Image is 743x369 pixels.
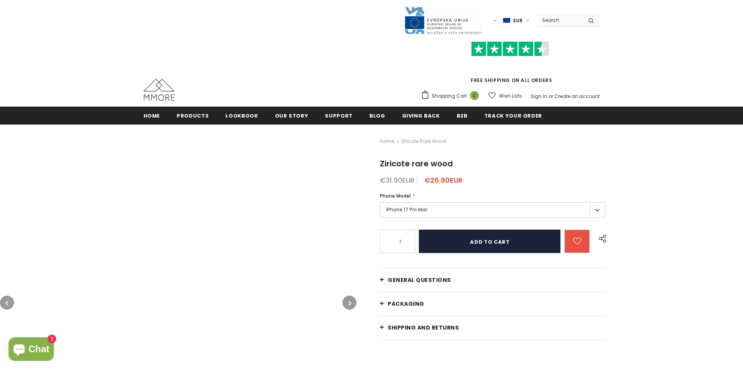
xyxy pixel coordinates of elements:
a: Wish Lists [488,89,522,103]
span: Our Story [275,112,309,119]
iframe: Customer reviews powered by Trustpilot [421,56,600,77]
span: Products [177,112,209,119]
span: General Questions [388,276,451,284]
a: Products [177,107,209,124]
a: Track your order [484,107,542,124]
a: Sign In [531,93,547,100]
span: Blog [369,112,385,119]
a: Home [144,107,160,124]
span: B2B [457,112,468,119]
span: 0 [470,91,479,100]
img: Javni Razpis [404,6,482,35]
label: iPhone 17 Pro Max [380,202,605,217]
span: or [548,93,553,100]
span: Wish Lists [499,92,522,100]
a: PACKAGING [380,292,605,316]
span: Shipping and returns [388,324,459,332]
span: €26.90EUR [424,175,463,185]
a: Lookbook [225,107,258,124]
input: Search Site [537,14,582,26]
img: MMORE Cases [144,79,175,101]
span: Lookbook [225,112,258,119]
a: Giving back [402,107,440,124]
span: EUR [513,17,523,25]
span: support [325,112,353,119]
img: Trust Pilot Stars [471,41,549,57]
a: Shipping and returns [380,316,605,339]
span: PACKAGING [388,300,424,308]
span: Giving back [402,112,440,119]
a: General Questions [380,268,605,292]
a: B2B [457,107,468,124]
span: Track your order [484,112,542,119]
a: support [325,107,353,124]
span: FREE SHIPPING ON ALL ORDERS [421,45,600,84]
span: Phone Model [380,193,411,199]
inbox-online-store-chat: Shopify online store chat [6,337,56,363]
input: Add to cart [419,230,560,253]
span: €31.90EUR [380,175,415,185]
a: Home [380,137,394,146]
a: Shopping Cart 0 [421,90,483,102]
a: Our Story [275,107,309,124]
a: Javni Razpis [404,17,482,23]
a: Blog [369,107,385,124]
span: Shopping Cart [432,92,467,100]
span: Ziricote rare wood [380,158,453,169]
span: Home [144,112,160,119]
span: Ziricote rare wood [401,137,446,146]
a: Create an account [554,93,600,100]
